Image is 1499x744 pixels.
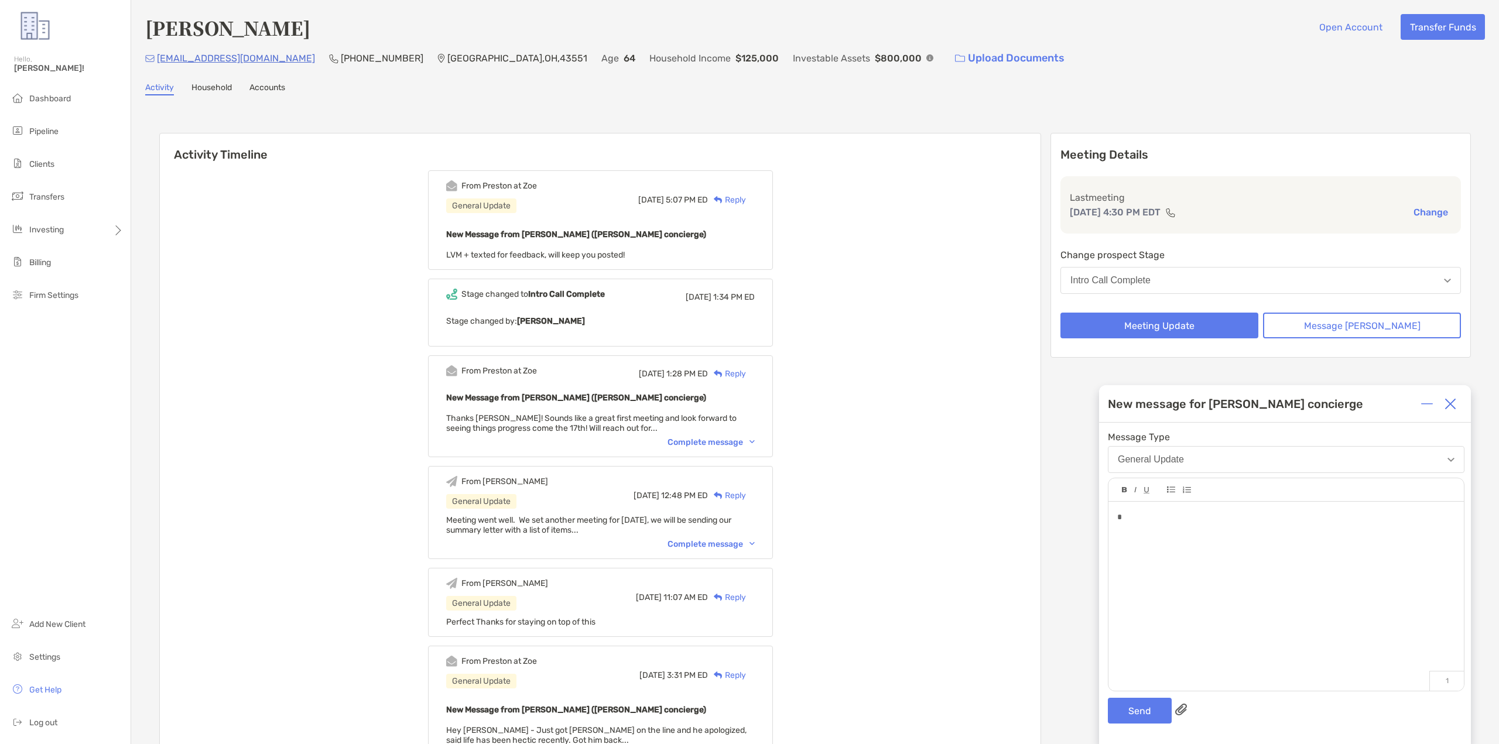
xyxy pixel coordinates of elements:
[446,674,516,688] div: General Update
[1421,398,1433,410] img: Expand or collapse
[686,292,711,302] span: [DATE]
[668,539,755,549] div: Complete message
[714,370,723,378] img: Reply icon
[1134,487,1137,493] img: Editor control icon
[145,55,155,62] img: Email Icon
[11,287,25,301] img: firm-settings icon
[1144,487,1149,493] img: Editor control icon
[446,578,457,589] img: Event icon
[1122,487,1127,493] img: Editor control icon
[875,51,922,66] p: $800,000
[708,489,746,502] div: Reply
[11,124,25,138] img: pipeline icon
[29,718,57,728] span: Log out
[461,181,537,191] div: From Preston at Zoe
[446,198,516,213] div: General Update
[29,225,64,235] span: Investing
[446,596,516,611] div: General Update
[11,222,25,236] img: investing icon
[446,289,457,300] img: Event icon
[793,51,870,66] p: Investable Assets
[666,195,708,205] span: 5:07 PM ED
[249,83,285,95] a: Accounts
[1060,248,1461,262] p: Change prospect Stage
[1447,458,1454,462] img: Open dropdown arrow
[29,619,85,629] span: Add New Client
[1401,14,1485,40] button: Transfer Funds
[29,258,51,268] span: Billing
[1060,148,1461,162] p: Meeting Details
[14,5,56,47] img: Zoe Logo
[749,440,755,444] img: Chevron icon
[1060,313,1258,338] button: Meeting Update
[1070,205,1161,220] p: [DATE] 4:30 PM EDT
[1445,398,1456,410] img: Close
[661,491,708,500] span: 12:48 PM ED
[11,649,25,663] img: settings icon
[624,51,635,66] p: 64
[446,250,625,260] span: LVM + texted for feedback, will keep you posted!
[714,196,723,204] img: Reply icon
[663,592,708,602] span: 11:07 AM ED
[528,289,605,299] b: Intro Call Complete
[1070,275,1151,286] div: Intro Call Complete
[341,51,423,66] p: [PHONE_NUMBER]
[29,290,78,300] span: Firm Settings
[649,51,731,66] p: Household Income
[714,671,723,679] img: Reply icon
[1118,454,1184,465] div: General Update
[446,476,457,487] img: Event icon
[1108,698,1172,724] button: Send
[329,54,338,63] img: Phone Icon
[160,133,1041,162] h6: Activity Timeline
[1429,671,1464,691] p: 1
[947,46,1072,71] a: Upload Documents
[145,14,310,41] h4: [PERSON_NAME]
[446,617,596,627] span: Perfect Thanks for staying on top of this
[1263,313,1461,338] button: Message [PERSON_NAME]
[11,91,25,105] img: dashboard icon
[446,180,457,191] img: Event icon
[1310,14,1391,40] button: Open Account
[668,437,755,447] div: Complete message
[446,515,731,535] span: Meeting went well. We set another meeting for [DATE], we will be sending our summary letter with ...
[708,194,746,206] div: Reply
[1175,704,1187,715] img: paperclip attachments
[446,365,457,376] img: Event icon
[14,63,124,73] span: [PERSON_NAME]!
[639,670,665,680] span: [DATE]
[638,195,664,205] span: [DATE]
[11,682,25,696] img: get-help icon
[517,316,585,326] b: [PERSON_NAME]
[1182,486,1191,493] img: Editor control icon
[713,292,755,302] span: 1:34 PM ED
[1165,208,1176,217] img: communication type
[11,715,25,729] img: logout icon
[145,83,174,95] a: Activity
[11,156,25,170] img: clients icon
[461,476,548,486] div: From [PERSON_NAME]
[1444,279,1451,283] img: Open dropdown arrow
[447,51,587,66] p: [GEOGRAPHIC_DATA] , OH , 43551
[157,51,315,66] p: [EMAIL_ADDRESS][DOMAIN_NAME]
[11,255,25,269] img: billing icon
[601,51,619,66] p: Age
[461,289,605,299] div: Stage changed to
[955,54,965,63] img: button icon
[1108,397,1363,411] div: New message for [PERSON_NAME] concierge
[29,94,71,104] span: Dashboard
[461,366,537,376] div: From Preston at Zoe
[634,491,659,500] span: [DATE]
[708,368,746,380] div: Reply
[29,126,59,136] span: Pipeline
[636,592,662,602] span: [DATE]
[446,393,706,403] b: New Message from [PERSON_NAME] ([PERSON_NAME] concierge)
[446,314,755,328] p: Stage changed by:
[708,591,746,604] div: Reply
[1410,206,1452,218] button: Change
[749,542,755,546] img: Chevron icon
[461,578,548,588] div: From [PERSON_NAME]
[446,705,706,715] b: New Message from [PERSON_NAME] ([PERSON_NAME] concierge)
[446,656,457,667] img: Event icon
[29,192,64,202] span: Transfers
